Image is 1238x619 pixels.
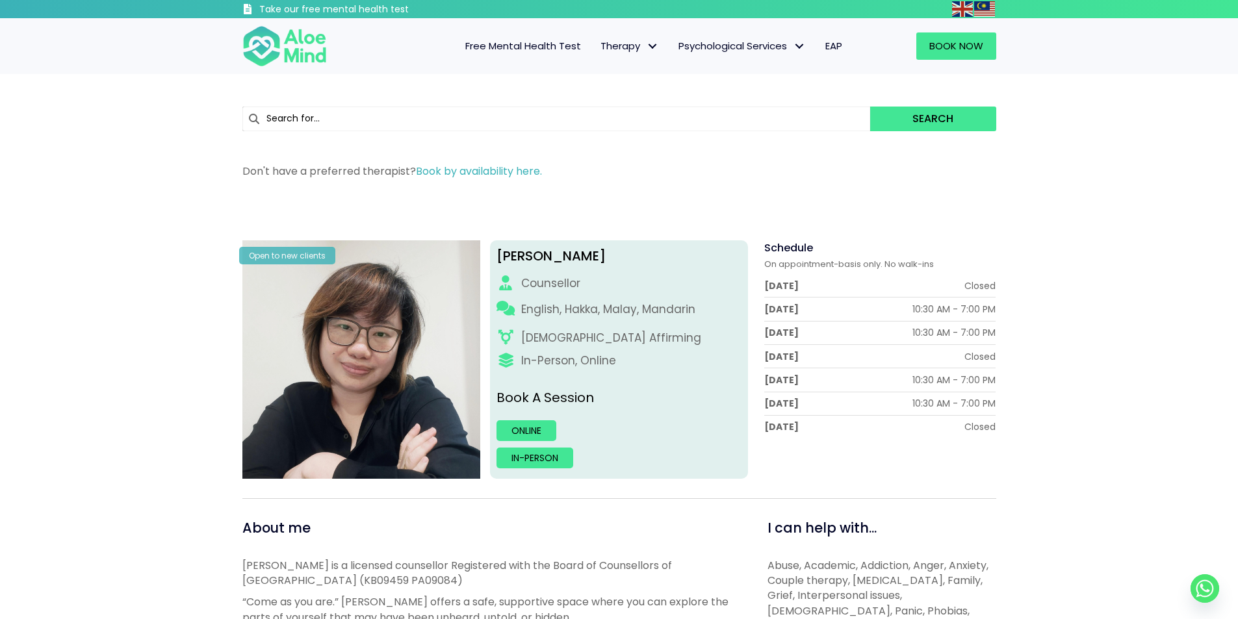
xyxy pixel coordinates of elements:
img: Yvonne crop Aloe Mind [242,240,481,479]
span: On appointment-basis only. No walk-ins [764,258,934,270]
span: Book Now [929,39,983,53]
a: Book by availability here. [416,164,542,179]
div: [DATE] [764,397,799,410]
p: Book A Session [496,388,742,407]
span: Free Mental Health Test [465,39,581,53]
nav: Menu [344,32,852,60]
a: Online [496,420,556,441]
div: 10:30 AM - 7:00 PM [912,303,996,316]
div: 10:30 AM - 7:00 PM [912,326,996,339]
a: Book Now [916,32,996,60]
p: Don't have a preferred therapist? [242,164,996,179]
a: EAP [816,32,852,60]
a: TherapyTherapy: submenu [591,32,669,60]
a: Free Mental Health Test [456,32,591,60]
img: ms [974,1,995,17]
span: About me [242,518,311,537]
a: Psychological ServicesPsychological Services: submenu [669,32,816,60]
a: Whatsapp [1191,574,1219,603]
a: Take our free mental health test [242,3,478,18]
div: 10:30 AM - 7:00 PM [912,373,996,386]
p: [PERSON_NAME] is a licensed counsellor Registered with the Board of Counsellors of [GEOGRAPHIC_DA... [242,558,738,588]
a: In-person [496,448,573,468]
div: Closed [964,420,996,433]
div: Open to new clients [239,247,335,264]
input: Search for... [242,107,871,131]
img: Aloe mind Logo [242,25,327,68]
span: I can help with... [767,518,877,537]
div: [DATE] [764,420,799,433]
span: Therapy: submenu [643,37,662,56]
span: Therapy [600,39,659,53]
div: [DATE] [764,373,799,386]
span: EAP [825,39,842,53]
img: en [952,1,973,17]
div: [DATE] [764,350,799,363]
div: Closed [964,279,996,292]
div: Counsellor [521,275,580,292]
div: In-Person, Online [521,353,616,369]
div: [DATE] [764,326,799,339]
span: Schedule [764,240,813,255]
div: [PERSON_NAME] [496,247,742,266]
div: [DATE] [764,303,799,316]
span: Psychological Services [678,39,806,53]
div: [DEMOGRAPHIC_DATA] Affirming [521,330,701,346]
h3: Take our free mental health test [259,3,478,16]
div: 10:30 AM - 7:00 PM [912,397,996,410]
span: Psychological Services: submenu [790,37,809,56]
div: [DATE] [764,279,799,292]
a: Malay [974,1,996,16]
div: Closed [964,350,996,363]
a: English [952,1,974,16]
p: English, Hakka, Malay, Mandarin [521,301,695,318]
button: Search [870,107,996,131]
